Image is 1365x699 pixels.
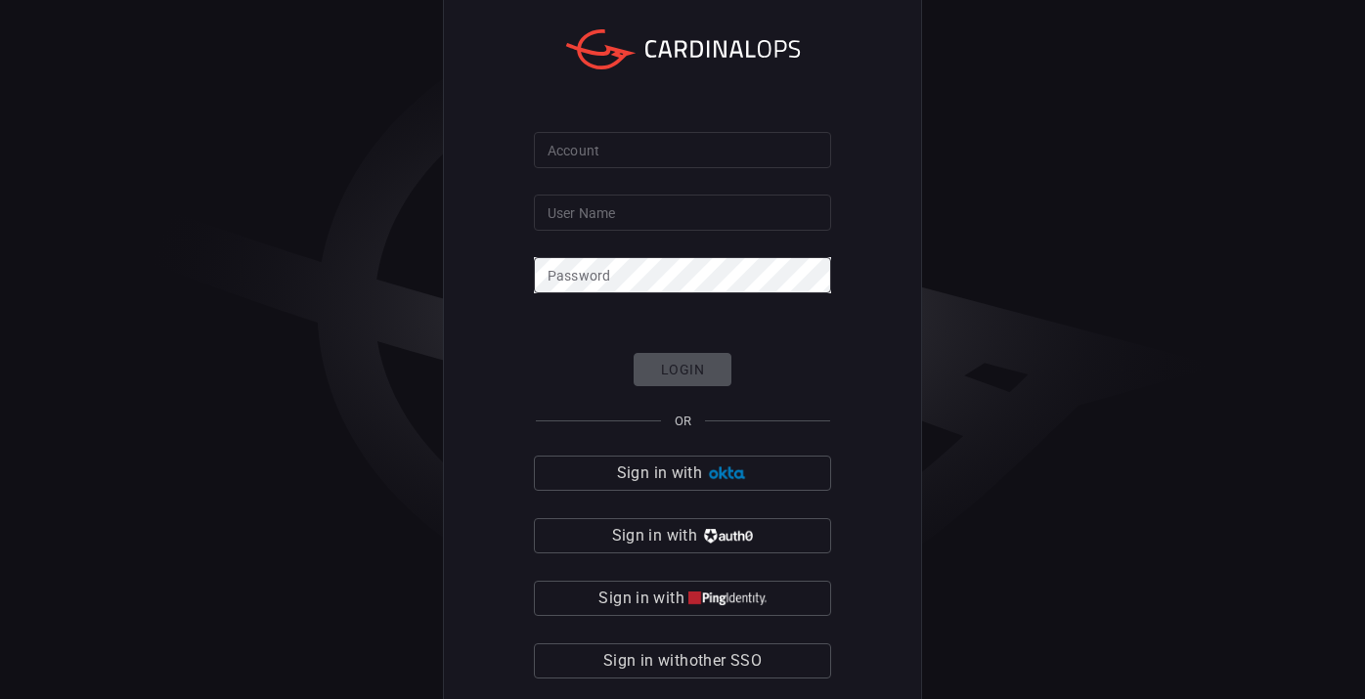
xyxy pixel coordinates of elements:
[706,466,748,481] img: Ad5vKXme8s1CQAAAABJRU5ErkJggg==
[598,585,683,612] span: Sign in with
[534,195,831,231] input: Type your user name
[534,456,831,491] button: Sign in with
[534,581,831,616] button: Sign in with
[688,591,767,606] img: quu4iresuhQAAAABJRU5ErkJggg==
[603,647,762,675] span: Sign in with other SSO
[534,132,831,168] input: Type your account
[534,643,831,678] button: Sign in withother SSO
[675,414,691,428] span: OR
[617,459,702,487] span: Sign in with
[701,529,753,544] img: vP8Hhh4KuCH8AavWKdZY7RZgAAAAASUVORK5CYII=
[534,518,831,553] button: Sign in with
[612,522,697,549] span: Sign in with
